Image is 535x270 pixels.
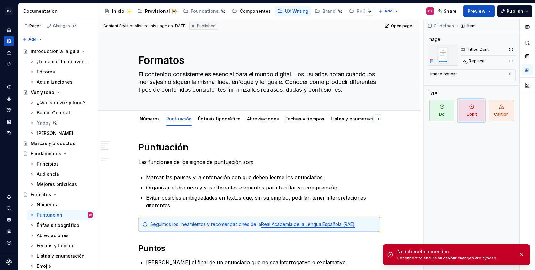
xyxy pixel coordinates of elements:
[430,72,458,77] div: Image options
[196,112,243,125] div: Énfasis tipográfico
[146,174,380,181] p: Marcar las pausas y la entonación con que deben leerse los enunciados.
[6,258,12,265] svg: Supernova Logo
[37,243,76,249] div: Fechas y tiempos
[20,189,95,200] a: Formatos
[229,6,274,16] a: Componentes
[430,72,513,79] button: Image options
[146,184,380,191] p: Organizar el discurso y sus diferentes elementos para facilitar su comprensión.
[4,59,14,69] div: Code automation
[27,67,95,77] a: Editores
[37,69,55,75] div: Editores
[285,8,308,14] div: UX Writing
[27,251,95,261] a: Listas y enumeración
[397,256,514,261] div: Reconnect to ensure all of your changes are synced.
[103,23,129,28] span: Content Style
[37,212,62,218] div: Puntuación
[37,99,85,106] div: ¿Qué son voz y tono?
[181,6,228,16] a: Foundations
[4,226,14,236] div: Contact support
[31,89,54,96] div: Voz y tono
[4,192,14,202] button: Notifications
[112,8,131,14] div: Inicio ✨
[4,117,14,127] a: Storybook stories
[489,100,514,121] span: Caution
[4,128,14,138] a: Data sources
[346,6,375,16] a: PoC
[20,35,44,44] button: Add
[130,23,187,28] div: published this page on [DATE]
[197,23,216,28] span: Published
[397,249,514,255] div: No internet connection.
[198,116,241,121] a: Énfasis tipográfico
[4,82,14,92] div: Design tokens
[37,253,85,259] div: Listas y enumeración
[37,58,89,65] div: ¡Te damos la bienvenida! 🚀
[434,23,454,28] span: Guidelines
[428,9,433,14] div: CS
[150,221,376,228] div: Seguimos los lineamientos y recomendaciones de la .
[27,200,95,210] a: Números
[434,5,461,17] button: Share
[384,9,392,14] span: Add
[27,179,95,189] a: Mejores prácticas
[376,7,400,16] button: Add
[459,100,484,121] span: Don't
[467,47,489,52] div: Titles_Dont
[426,21,457,30] button: Guidelines
[312,6,345,16] a: Brand
[328,112,381,125] div: Listas y enumeración
[20,149,95,159] a: Fundamentos
[331,116,379,121] a: Listas y enumeración
[37,161,59,167] div: Principios
[4,105,14,115] a: Assets
[461,57,487,66] button: Replace
[4,203,14,213] button: Search ⌘K
[146,194,380,209] p: Evitar posibles ambigüedades en textos que, sin su empleo, podrían tener interpretaciones diferen...
[27,77,95,87] a: Actualizaciones
[285,116,324,121] a: Fechas y tiempos
[37,232,69,239] div: Abreviaciones
[27,108,95,118] a: Banco General
[4,36,14,46] div: Documentation
[37,79,73,85] div: Actualizaciones
[28,37,36,42] span: Add
[102,5,375,18] div: Page tree
[4,215,14,225] a: Settings
[102,6,134,16] a: Inicio ✨
[89,212,92,218] div: CS
[244,112,282,125] div: Abreviaciones
[5,7,13,15] div: DS
[27,230,95,241] a: Abreviaciones
[138,243,380,253] h2: Puntos
[469,58,485,64] span: Replace
[27,210,95,220] a: PuntuaciónCS
[138,142,380,153] h1: Puntuación
[240,8,271,14] div: Componentes
[37,171,59,177] div: Audiencia
[145,8,177,14] div: Provisional 🚧
[31,150,61,157] div: Fundamentos
[31,191,51,198] div: Formatos
[428,45,458,66] img: f8915f0f-d7bb-4368-8017-13edad7e3ade.png
[27,97,95,108] a: ¿Qué son voz y tono?
[138,158,380,166] p: Las funciones de los signos de puntuación son:
[27,159,95,169] a: Principios
[37,222,79,228] div: Énfasis tipográfico
[27,118,95,128] a: Yappy
[135,6,179,16] a: Provisional 🚧
[261,221,355,227] a: Real Academia de la Lengua Española (RAE)
[4,48,14,58] a: Analytics
[283,112,327,125] div: Fechas y tiempos
[37,130,73,136] div: [PERSON_NAME]
[37,202,57,208] div: Números
[27,169,95,179] a: Audiencia
[4,25,14,35] a: Home
[1,4,17,18] button: DS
